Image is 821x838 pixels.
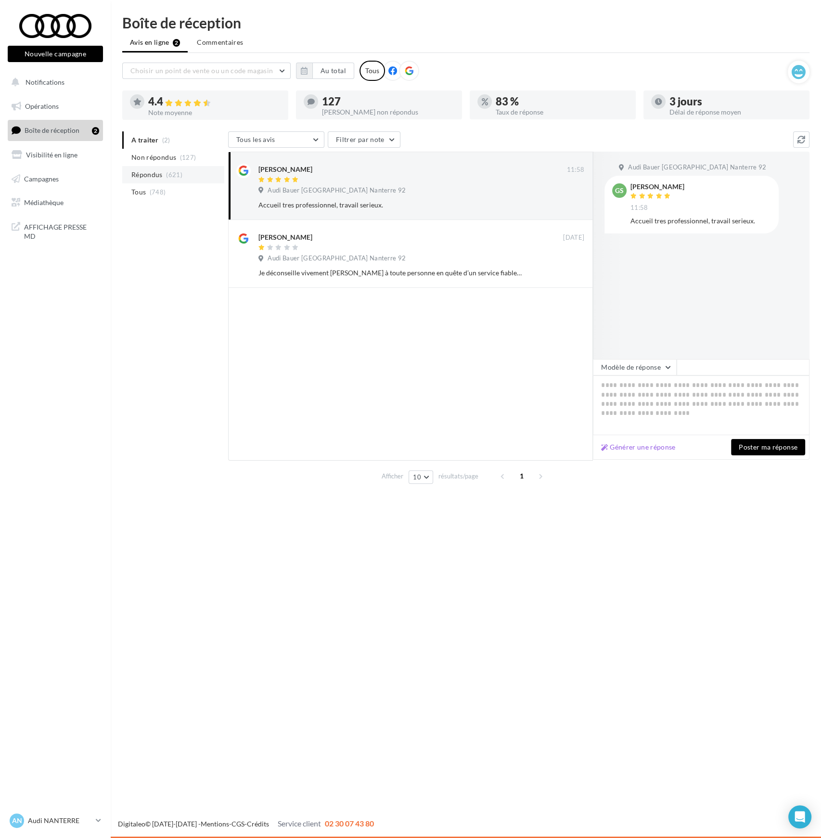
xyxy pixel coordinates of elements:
div: 2 [92,127,99,135]
div: 127 [322,96,454,107]
div: Taux de réponse [496,109,628,116]
span: 02 30 07 43 80 [325,819,374,828]
span: Tous les avis [236,135,275,143]
span: AFFICHAGE PRESSE MD [24,220,99,241]
a: Campagnes [6,169,105,189]
div: Accueil tres professionnel, travail serieux. [630,216,771,226]
span: GS [615,186,624,195]
span: Opérations [25,102,59,110]
span: Boîte de réception [25,126,79,134]
a: Crédits [247,820,269,828]
a: Mentions [201,820,229,828]
div: 4.4 [148,96,281,107]
span: (127) [180,154,196,161]
div: [PERSON_NAME] [258,232,312,242]
button: 10 [409,470,433,484]
span: Répondus [131,170,163,180]
span: [DATE] [563,233,584,242]
button: Choisir un point de vente ou un code magasin [122,63,291,79]
button: Au total [312,63,354,79]
div: Boîte de réception [122,15,809,30]
span: (621) [166,171,182,179]
span: (748) [150,188,166,196]
button: Notifications [6,72,101,92]
span: Audi Bauer [GEOGRAPHIC_DATA] Nanterre 92 [628,163,766,172]
div: Note moyenne [148,109,281,116]
a: Opérations [6,96,105,116]
div: Je déconseille vivement [PERSON_NAME] à toute personne en quête d’un service fiable et respectueu... [258,268,522,278]
span: AN [12,816,22,825]
a: Visibilité en ligne [6,145,105,165]
span: Afficher [382,472,403,481]
span: Non répondus [131,153,176,162]
span: 11:58 [630,204,648,212]
span: Commentaires [197,38,243,47]
a: AFFICHAGE PRESSE MD [6,217,105,245]
span: Audi Bauer [GEOGRAPHIC_DATA] Nanterre 92 [268,186,406,195]
span: Médiathèque [24,198,64,206]
button: Nouvelle campagne [8,46,103,62]
button: Poster ma réponse [731,439,805,455]
div: 83 % [496,96,628,107]
a: CGS [231,820,244,828]
span: 10 [413,473,421,481]
span: Campagnes [24,174,59,182]
span: Notifications [26,78,64,86]
div: [PERSON_NAME] [630,183,684,190]
span: 1 [514,468,529,484]
button: Au total [296,63,354,79]
button: Tous les avis [228,131,324,148]
a: Boîte de réception2 [6,120,105,141]
span: Choisir un point de vente ou un code magasin [130,66,273,75]
div: [PERSON_NAME] [258,165,312,174]
button: Modèle de réponse [593,359,677,375]
span: Tous [131,187,146,197]
a: Digitaleo [118,820,145,828]
button: Filtrer par note [328,131,400,148]
span: Visibilité en ligne [26,151,77,159]
div: [PERSON_NAME] non répondus [322,109,454,116]
span: résultats/page [438,472,478,481]
button: Générer une réponse [597,441,680,453]
span: Audi Bauer [GEOGRAPHIC_DATA] Nanterre 92 [268,254,406,263]
a: Médiathèque [6,193,105,213]
span: Service client [278,819,321,828]
div: 3 jours [669,96,802,107]
div: Open Intercom Messenger [788,805,811,828]
a: AN Audi NANTERRE [8,812,103,830]
span: 11:58 [566,166,584,174]
div: Accueil tres professionnel, travail serieux. [258,200,522,210]
p: Audi NANTERRE [28,816,92,825]
div: Délai de réponse moyen [669,109,802,116]
span: © [DATE]-[DATE] - - - [118,820,374,828]
div: Tous [359,61,385,81]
